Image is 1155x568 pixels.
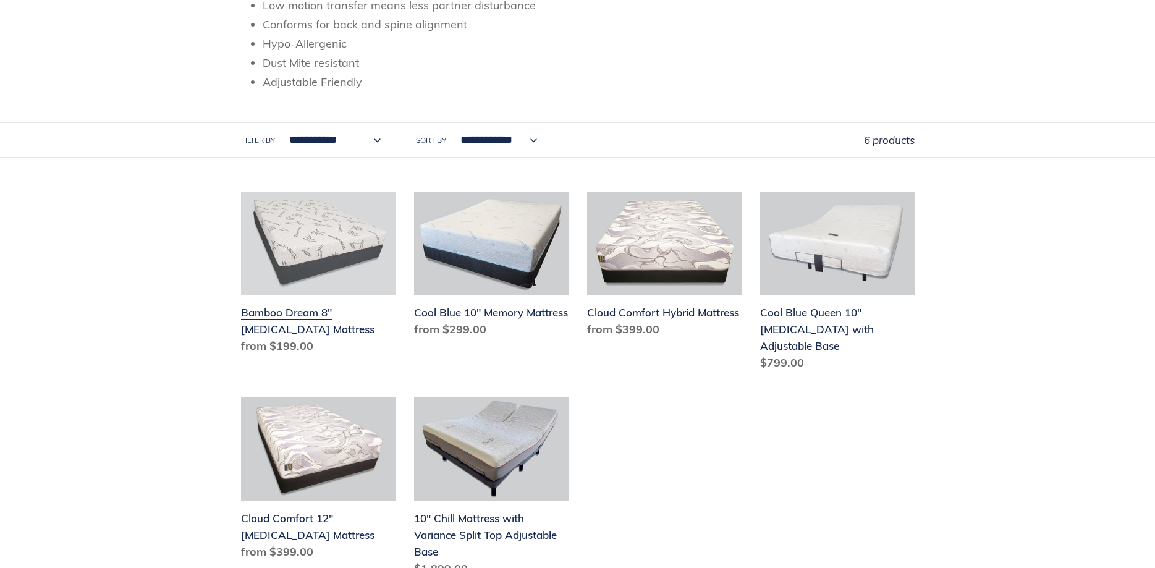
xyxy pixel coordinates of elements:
[263,16,915,33] li: Conforms for back and spine alignment
[263,35,915,52] li: Hypo-Allergenic
[241,192,396,359] a: Bamboo Dream 8" Memory Foam Mattress
[414,192,569,342] a: Cool Blue 10" Memory Mattress
[416,135,446,146] label: Sort by
[864,134,915,146] span: 6 products
[241,135,275,146] label: Filter by
[241,397,396,565] a: Cloud Comfort 12" Memory Foam Mattress
[587,192,742,342] a: Cloud Comfort Hybrid Mattress
[263,54,915,71] li: Dust Mite resistant
[760,192,915,376] a: Cool Blue Queen 10" Memory Foam with Adjustable Base
[263,74,915,90] li: Adjustable Friendly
